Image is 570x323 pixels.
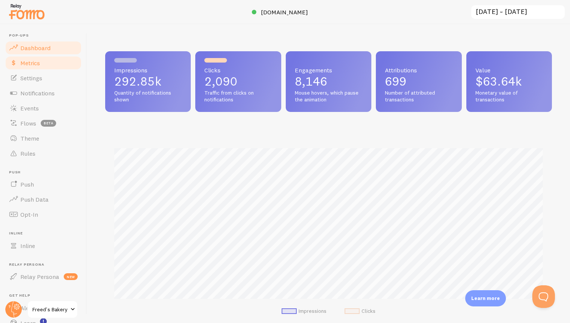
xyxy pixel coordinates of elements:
span: $63.64k [475,74,522,89]
span: Get Help [9,293,82,298]
span: Attributions [385,67,452,73]
span: Metrics [20,59,40,67]
span: Opt-In [20,211,38,218]
span: Value [475,67,543,73]
a: Events [5,101,82,116]
a: Rules [5,146,82,161]
span: Dashboard [20,44,51,52]
span: Flows [20,119,36,127]
a: Inline [5,238,82,253]
span: new [64,273,78,280]
p: 2,090 [204,75,272,87]
span: Events [20,104,39,112]
span: Number of attributed transactions [385,90,452,103]
p: 8,146 [295,75,362,87]
a: Push Data [5,192,82,207]
span: Push [9,170,82,175]
p: Learn more [471,295,500,302]
span: Push Data [20,196,49,203]
div: Learn more [465,290,506,306]
span: Quantity of notifications shown [114,90,182,103]
a: Push [5,177,82,192]
a: Metrics [5,55,82,70]
span: Clicks [204,67,272,73]
span: Notifications [20,89,55,97]
span: Inline [20,242,35,250]
p: 292.85k [114,75,182,87]
span: Impressions [114,67,182,73]
span: Monetary value of transactions [475,90,543,103]
span: Engagements [295,67,362,73]
p: 699 [385,75,452,87]
span: Rules [20,150,35,157]
span: Traffic from clicks on notifications [204,90,272,103]
a: Relay Persona new [5,269,82,284]
span: Mouse hovers, which pause the animation [295,90,362,103]
span: Relay Persona [9,262,82,267]
a: Flows beta [5,116,82,131]
a: Theme [5,131,82,146]
iframe: Help Scout Beacon - Open [532,285,555,308]
span: Freed's Bakery [32,305,68,314]
li: Impressions [282,308,326,315]
span: Push [20,181,34,188]
a: Dashboard [5,40,82,55]
a: Freed's Bakery [27,300,78,318]
span: beta [41,120,56,127]
a: Notifications [5,86,82,101]
span: Theme [20,135,39,142]
span: Inline [9,231,82,236]
span: Settings [20,74,42,82]
span: Pop-ups [9,33,82,38]
img: fomo-relay-logo-orange.svg [8,2,46,21]
span: Relay Persona [20,273,59,280]
a: Opt-In [5,207,82,222]
a: Settings [5,70,82,86]
li: Clicks [345,308,375,315]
